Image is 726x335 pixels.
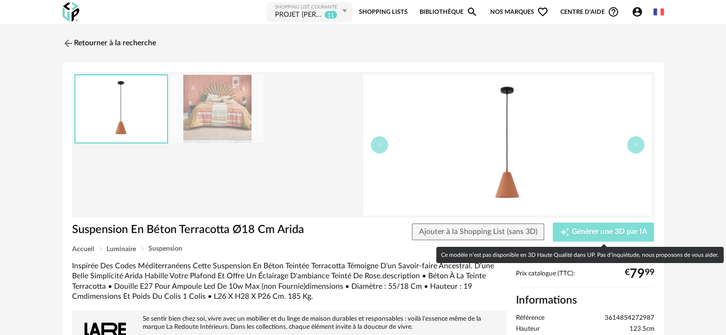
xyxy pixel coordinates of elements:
[412,223,545,241] button: Ajouter à la Shopping List (sans 3D)
[516,325,540,334] span: Hauteur
[608,6,619,18] span: Help Circle Outline icon
[275,10,322,20] div: PROJET MARIE ANTOINETTE
[106,246,136,253] span: Luminaire
[516,314,545,323] span: Référence
[359,1,408,23] a: Shopping Lists
[72,261,506,302] div: Inspirée Des Codes Méditerranéens Cette Suspension En Béton Teintée Terracotta Témoigne D'un Savo...
[324,10,337,19] sup: 11
[275,4,340,10] div: Shopping List courante
[63,38,74,49] img: svg+xml;base64,PHN2ZyB3aWR0aD0iMjQiIGhlaWdodD0iMjQiIHZpZXdCb3g9IjAgMCAyNCAyNCIgZmlsbD0ibm9uZSIgeG...
[625,270,654,278] div: € 99
[560,6,619,18] span: Centre d'aideHelp Circle Outline icon
[560,227,569,237] span: Creation icon
[419,228,537,235] span: Ajouter à la Shopping List (sans 3D)
[653,7,664,17] img: fr
[363,74,652,215] img: 45ac50f522bc152e78f898d0f8d4c832.jpg
[72,246,94,253] span: Accueil
[466,6,478,18] span: Magnify icon
[553,223,654,242] button: Creation icon Générer une 3D par IA
[490,1,548,23] span: Nos marques
[537,6,548,18] span: Heart Outline icon
[630,325,654,334] span: 123.5cm
[63,33,156,54] a: Retourner à la recherche
[631,6,647,18] span: Account Circle icon
[75,75,167,142] img: 45ac50f522bc152e78f898d0f8d4c832.jpg
[72,223,309,237] h1: Suspension En Béton Terracotta Ø18 Cm Arida
[436,247,724,263] div: Ce modèle n’est pas disponible en 3D Haute Qualité dans UP. Pas d’inquiétude, nous proposons de v...
[148,245,182,252] span: Suspension
[630,270,645,278] span: 79
[171,75,263,143] img: 99c354c8c06af44a09c90ab4b16ebff1.jpg
[516,270,654,287] div: Prix catalogue (TTC):
[63,2,79,22] img: OXP
[516,294,654,307] h2: Informations
[631,6,643,18] span: Account Circle icon
[420,1,478,23] a: BibliothèqueMagnify icon
[572,228,647,236] span: Générer une 3D par IA
[605,314,654,323] span: 3614854272987
[72,245,654,253] div: Breadcrumb
[77,315,502,331] div: Se sentir bien chez soi, vivre avec un mobilier et du linge de maison durables et responsables : ...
